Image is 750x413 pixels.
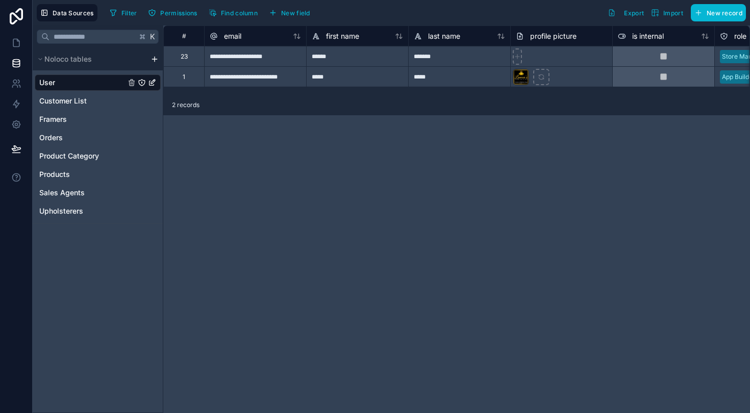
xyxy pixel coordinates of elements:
[687,4,746,21] a: New record
[734,31,746,41] span: role
[183,73,185,81] div: 1
[691,4,746,21] button: New record
[530,31,577,41] span: profile picture
[265,5,314,20] button: New field
[53,9,94,17] span: Data Sources
[707,9,742,17] span: New record
[171,32,196,40] div: #
[647,4,687,21] button: Import
[632,31,664,41] span: is internal
[624,9,644,17] span: Export
[205,5,261,20] button: Find column
[172,101,199,109] span: 2 records
[160,9,197,17] span: Permissions
[181,53,188,61] div: 23
[37,4,97,21] button: Data Sources
[326,31,359,41] span: first name
[663,9,683,17] span: Import
[428,31,460,41] span: last name
[106,5,141,20] button: Filter
[221,9,258,17] span: Find column
[149,33,156,40] span: K
[281,9,310,17] span: New field
[144,5,205,20] a: Permissions
[604,4,647,21] button: Export
[144,5,201,20] button: Permissions
[121,9,137,17] span: Filter
[224,31,241,41] span: email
